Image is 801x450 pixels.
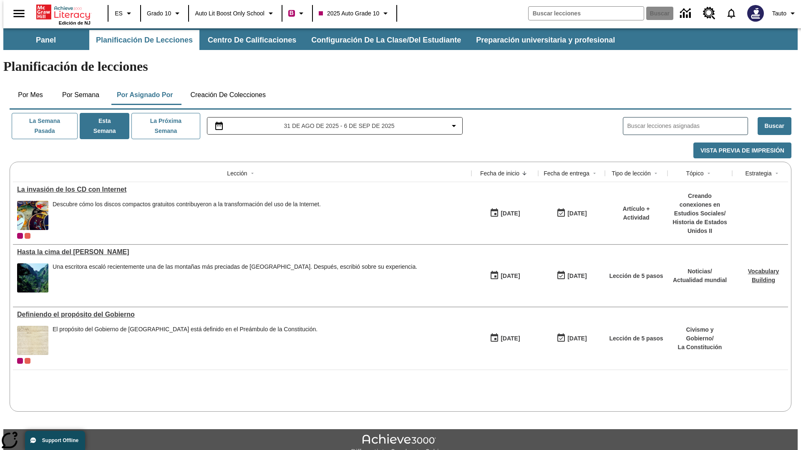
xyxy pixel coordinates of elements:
button: Clase: 2025 Auto Grade 10, Selecciona una clase [315,6,394,21]
a: Centro de recursos, Se abrirá en una pestaña nueva. [698,2,720,25]
button: 06/30/26: Último día en que podrá accederse la lección [554,268,589,284]
a: Centro de información [675,2,698,25]
div: Fecha de inicio [480,169,519,177]
div: Estrategia [745,169,771,177]
a: Portada [36,4,91,20]
div: Clase actual [17,358,23,364]
div: OL 2025 Auto Grade 11 [25,358,30,364]
svg: Collapse Date Range Filter [449,121,459,131]
span: 31 de ago de 2025 - 6 de sep de 2025 [284,122,394,130]
a: Hasta la cima del monte Tai, Lecciones [17,248,467,256]
button: Support Offline [25,431,85,450]
p: La Constitución [672,343,728,352]
button: Esta semana [80,113,129,139]
p: Lección de 5 pasos [609,272,663,280]
button: Configuración de la clase/del estudiante [305,30,468,50]
p: Artículo + Actividad [609,205,663,222]
button: La semana pasada [12,113,78,139]
div: Subbarra de navegación [3,28,798,50]
button: Grado: Grado 10, Elige un grado [144,6,186,21]
button: Por semana [55,85,106,105]
div: [DATE] [501,208,520,219]
button: Creación de colecciones [184,85,272,105]
button: Panel [4,30,88,50]
button: Boost El color de la clase es rojo violeta. Cambiar el color de la clase. [285,6,310,21]
img: Este documento histórico, escrito en caligrafía sobre pergamino envejecido, es el Preámbulo de la... [17,326,48,355]
p: Actualidad mundial [673,276,727,285]
button: Perfil/Configuración [769,6,801,21]
span: Support Offline [42,437,78,443]
button: Seleccione el intervalo de fechas opción del menú [211,121,459,131]
img: Una pila de discos compactos con las etiquetas que ofrecen horas gratuitas de acceso a America On... [17,201,48,230]
div: [DATE] [567,271,587,281]
div: Tópico [686,169,703,177]
div: Definiendo el propósito del Gobierno [17,311,467,318]
button: Sort [247,168,257,178]
button: Lenguaje: ES, Selecciona un idioma [111,6,138,21]
input: Buscar campo [529,7,644,20]
div: Tipo de lección [612,169,651,177]
button: Por asignado por [110,85,180,105]
div: Hasta la cima del monte Tai [17,248,467,256]
div: El propósito del Gobierno de [GEOGRAPHIC_DATA] está definido en el Preámbulo de la Constitución. [53,326,317,333]
button: Sort [704,168,714,178]
button: 07/22/25: Primer día en que estuvo disponible la lección [487,268,523,284]
div: [DATE] [501,333,520,344]
div: Una escritora escaló recientemente una de las montañas más preciadas de [GEOGRAPHIC_DATA]. Despué... [53,263,417,270]
a: Notificaciones [720,2,742,24]
button: 09/01/25: Último día en que podrá accederse la lección [554,205,589,221]
button: Vista previa de impresión [693,142,791,159]
div: Lección [227,169,247,177]
a: Definiendo el propósito del Gobierno , Lecciones [17,311,467,318]
div: Portada [36,3,91,25]
div: [DATE] [501,271,520,281]
button: Escuela: Auto Lit Boost only School, Seleccione su escuela [191,6,279,21]
div: Fecha de entrega [544,169,589,177]
div: [DATE] [567,333,587,344]
span: Edición de NJ [59,20,91,25]
p: Lección de 5 pasos [609,334,663,343]
a: La invasión de los CD con Internet, Lecciones [17,186,467,193]
div: OL 2025 Auto Grade 11 [25,233,30,239]
div: [DATE] [567,208,587,219]
span: B [290,8,294,18]
button: Sort [589,168,599,178]
span: 2025 Auto Grade 10 [319,9,379,18]
div: Clase actual [17,233,23,239]
span: Auto Lit Boost only School [195,9,264,18]
button: Preparación universitaria y profesional [469,30,622,50]
div: La invasión de los CD con Internet [17,186,467,193]
button: Sort [651,168,661,178]
a: Vocabulary Building [748,268,779,283]
div: Subbarra de navegación [3,30,622,50]
img: Avatar [747,5,764,22]
button: 09/01/25: Primer día en que estuvo disponible la lección [487,205,523,221]
p: Civismo y Gobierno / [672,325,728,343]
p: Creando conexiones en Estudios Sociales / [672,192,728,218]
button: Planificación de lecciones [89,30,199,50]
p: Noticias / [673,267,727,276]
div: Descubre cómo los discos compactos gratuitos contribuyeron a la transformación del uso de la Inte... [53,201,321,230]
button: 03/31/26: Último día en que podrá accederse la lección [554,330,589,346]
div: El propósito del Gobierno de Estados Unidos está definido en el Preámbulo de la Constitución. [53,326,317,355]
div: Una escritora escaló recientemente una de las montañas más preciadas de China. Después, escribió ... [53,263,417,292]
img: 6000 escalones de piedra para escalar el Monte Tai en la campiña china [17,263,48,292]
button: La próxima semana [131,113,200,139]
span: Grado 10 [147,9,171,18]
input: Buscar lecciones asignadas [627,120,748,132]
button: Centro de calificaciones [201,30,303,50]
div: Descubre cómo los discos compactos gratuitos contribuyeron a la transformación del uso de la Inte... [53,201,321,208]
button: 07/01/25: Primer día en que estuvo disponible la lección [487,330,523,346]
button: Abrir el menú lateral [7,1,31,26]
span: Tauto [772,9,786,18]
button: Sort [772,168,782,178]
button: Escoja un nuevo avatar [742,2,769,24]
span: ES [115,9,123,18]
